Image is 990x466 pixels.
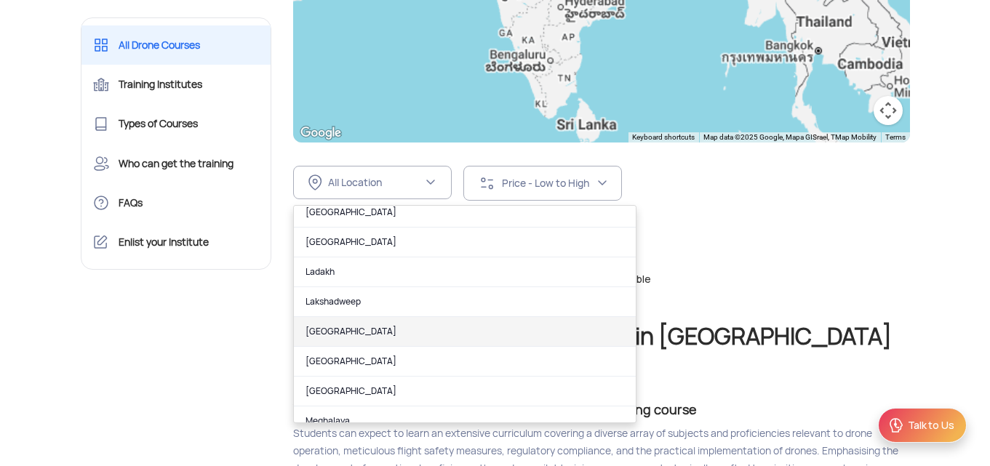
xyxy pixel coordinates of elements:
[703,133,877,141] span: Map data ©2025 Google, Mapa GISrael, TMap Mobility
[308,174,322,190] img: ic_location_inActive.svg
[81,25,271,65] a: All Drone Courses
[81,144,271,183] a: Who can get the training
[463,166,622,201] button: Price - Low to High
[81,65,271,104] a: Training Institutes
[297,124,345,142] img: Google
[294,257,636,287] a: Ladakh
[294,317,636,347] a: [GEOGRAPHIC_DATA]
[294,228,636,257] a: [GEOGRAPHIC_DATA]
[294,406,636,436] a: Meghalaya
[908,418,954,433] div: Talk to Us
[502,177,596,190] div: Price - Low to High
[887,417,905,434] img: ic_Support.svg
[81,104,271,143] a: Types of Courses
[81,222,271,262] a: Enlist your Institute
[81,183,271,222] a: FAQs
[293,166,452,199] button: All Location
[328,176,423,189] div: All Location
[874,96,903,125] button: Map camera controls
[632,132,695,142] button: Keyboard shortcuts
[282,272,921,286] div: No Courses Available
[294,347,636,377] a: [GEOGRAPHIC_DATA]
[294,377,636,406] a: [GEOGRAPHIC_DATA]
[294,198,636,228] a: [GEOGRAPHIC_DATA]
[425,177,436,188] img: ic_chevron_down.svg
[885,133,906,141] a: Terms
[297,124,345,142] a: Open this area in Google Maps (opens a new window)
[294,287,636,317] a: Lakshadweep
